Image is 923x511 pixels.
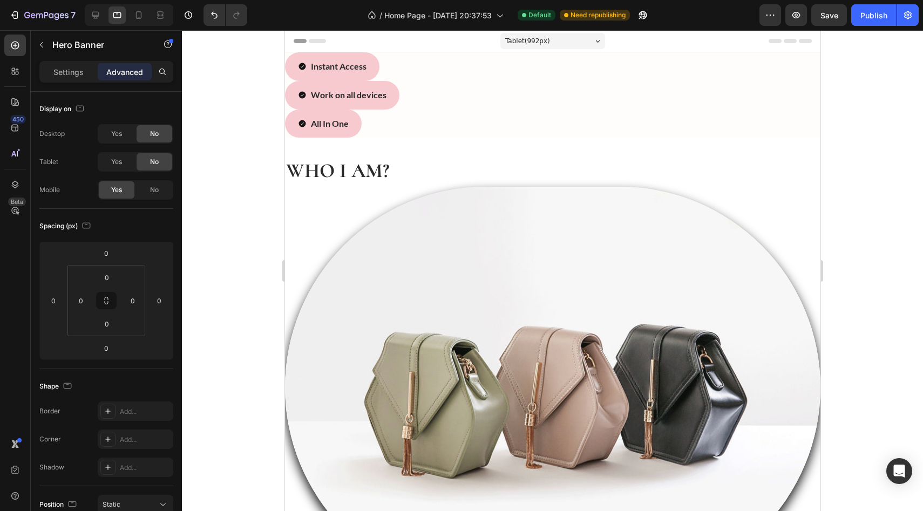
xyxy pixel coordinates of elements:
div: Tablet [39,157,58,167]
p: 7 [71,9,76,22]
input: 0px [73,292,89,309]
div: Beta [8,197,26,206]
span: No [150,157,159,167]
div: Display on [39,102,86,117]
span: Yes [111,129,122,139]
div: Undo/Redo [203,4,247,26]
span: Need republishing [571,10,626,20]
div: Add... [120,435,171,445]
input: 0 [96,340,117,356]
button: Publish [851,4,897,26]
button: 7 [4,4,80,26]
p: Settings [53,66,84,78]
div: 450 [10,115,26,124]
div: Add... [120,463,171,473]
div: Mobile [39,185,60,195]
span: Yes [111,185,122,195]
input: 0px [96,316,118,332]
div: Shadow [39,462,64,472]
p: Advanced [106,66,143,78]
div: Open Intercom Messenger [886,458,912,484]
span: Home Page - [DATE] 20:37:53 [384,10,492,21]
input: 0px [96,269,118,285]
span: Default [528,10,551,20]
button: Save [811,4,847,26]
span: No [150,129,159,139]
span: No [150,185,159,195]
div: Border [39,406,60,416]
span: / [379,10,382,21]
div: Shape [39,379,74,394]
span: Yes [111,157,122,167]
div: Spacing (px) [39,219,93,234]
span: Static [103,500,120,508]
iframe: Design area [285,30,820,511]
div: Publish [860,10,887,21]
div: Add... [120,407,171,417]
p: Hero Banner [52,38,144,51]
input: 0px [125,292,141,309]
div: Desktop [39,129,65,139]
span: Save [820,11,838,20]
div: Corner [39,434,61,444]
